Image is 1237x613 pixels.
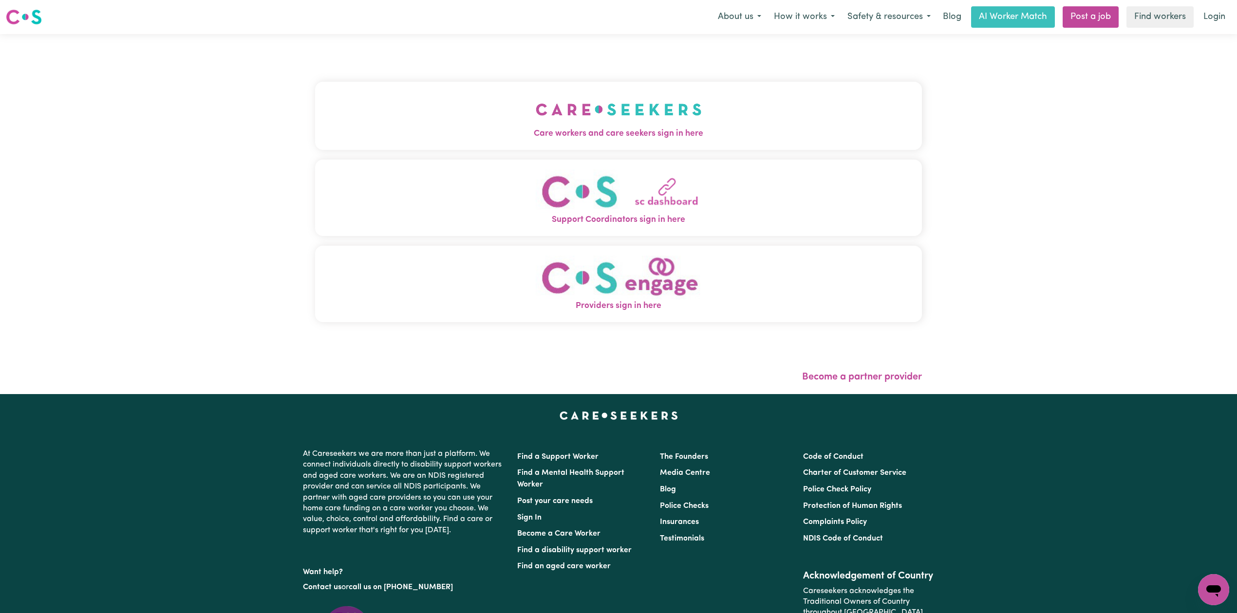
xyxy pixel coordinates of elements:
a: Protection of Human Rights [803,502,902,510]
button: About us [712,7,768,27]
a: Careseekers logo [6,6,42,28]
iframe: Button to launch messaging window [1198,574,1229,605]
img: Careseekers logo [6,8,42,26]
a: Find workers [1126,6,1194,28]
p: Want help? [303,563,506,577]
a: call us on [PHONE_NUMBER] [349,583,453,591]
a: Find a disability support worker [517,546,632,554]
a: The Founders [660,453,708,461]
button: Care workers and care seekers sign in here [315,82,922,150]
a: Login [1198,6,1231,28]
button: Providers sign in here [315,246,922,322]
a: Charter of Customer Service [803,469,906,477]
p: or [303,578,506,596]
a: AI Worker Match [971,6,1055,28]
a: Find a Mental Health Support Worker [517,469,624,488]
a: Insurances [660,518,699,526]
a: NDIS Code of Conduct [803,535,883,542]
a: Blog [660,486,676,493]
a: Careseekers home page [560,412,678,419]
a: Become a partner provider [802,372,922,382]
span: Support Coordinators sign in here [315,214,922,226]
button: Support Coordinators sign in here [315,160,922,236]
a: Code of Conduct [803,453,863,461]
a: Find a Support Worker [517,453,599,461]
p: At Careseekers we are more than just a platform. We connect individuals directly to disability su... [303,445,506,540]
a: Police Check Policy [803,486,871,493]
span: Care workers and care seekers sign in here [315,127,922,140]
a: Police Checks [660,502,709,510]
button: How it works [768,7,841,27]
button: Safety & resources [841,7,937,27]
a: Find an aged care worker [517,562,611,570]
a: Blog [937,6,967,28]
h2: Acknowledgement of Country [803,570,934,582]
a: Sign In [517,514,542,522]
a: Media Centre [660,469,710,477]
a: Become a Care Worker [517,530,600,538]
a: Complaints Policy [803,518,867,526]
a: Post a job [1063,6,1119,28]
a: Contact us [303,583,341,591]
a: Testimonials [660,535,704,542]
span: Providers sign in here [315,300,922,312]
a: Post your care needs [517,497,593,505]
